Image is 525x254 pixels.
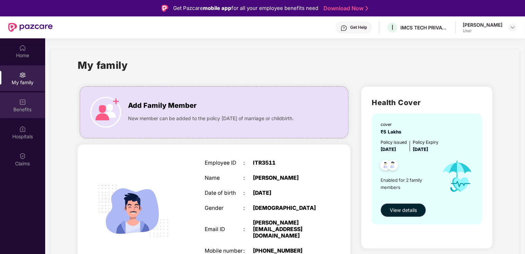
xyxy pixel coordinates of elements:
img: svg+xml;base64,PHN2ZyB4bWxucz0iaHR0cDovL3d3dy53My5vcmcvMjAwMC9zdmciIHdpZHRoPSI0OC45NDMiIGhlaWdodD... [377,158,394,175]
img: svg+xml;base64,PHN2ZyBpZD0iSG9tZSIgeG1sbnM9Imh0dHA6Ly93d3cudzMub3JnLzIwMDAvc3ZnIiB3aWR0aD0iMjAiIG... [19,45,26,51]
span: [DATE] [413,147,428,152]
h2: Health Cover [372,97,482,108]
span: I [392,23,393,31]
div: ITR3511 [253,160,321,166]
strong: mobile app [203,5,231,11]
div: [PERSON_NAME][EMAIL_ADDRESS][DOMAIN_NAME] [253,220,321,239]
div: Policy Expiry [413,139,438,145]
img: svg+xml;base64,PHN2ZyBpZD0iQmVuZWZpdHMiIHhtbG5zPSJodHRwOi8vd3d3LnczLm9yZy8yMDAwL3N2ZyIgd2lkdGg9Ij... [19,99,26,105]
h1: My family [78,58,128,73]
div: Gender [205,205,243,212]
img: icon [436,153,479,200]
div: Name [205,175,243,181]
img: Logo [162,5,168,12]
img: Stroke [366,5,368,12]
div: IMCS TECH PRIVATE LIMITED [400,24,448,31]
div: cover [381,121,404,128]
span: New member can be added to the policy [DATE] of marriage or childbirth. [128,115,294,122]
div: Get Help [350,25,367,30]
img: svg+xml;base64,PHN2ZyB3aWR0aD0iMjAiIGhlaWdodD0iMjAiIHZpZXdCb3g9IjAgMCAyMCAyMCIgZmlsbD0ibm9uZSIgeG... [19,72,26,78]
div: Get Pazcare for all your employee benefits need [173,4,318,12]
div: Policy issued [381,139,407,145]
a: Download Now [323,5,366,12]
div: [PERSON_NAME] [463,22,502,28]
span: ₹5 Lakhs [381,129,404,135]
span: Add Family Member [128,100,196,111]
img: svg+xml;base64,PHN2ZyBpZD0iRHJvcGRvd24tMzJ4MzIiIHhtbG5zPSJodHRwOi8vd3d3LnczLm9yZy8yMDAwL3N2ZyIgd2... [510,25,515,30]
div: : [243,190,253,196]
img: svg+xml;base64,PHN2ZyBpZD0iSGVscC0zMngzMiIgeG1sbnM9Imh0dHA6Ly93d3cudzMub3JnLzIwMDAvc3ZnIiB3aWR0aD... [341,25,347,31]
span: View details [390,206,417,214]
button: View details [381,203,426,217]
img: svg+xml;base64,PHN2ZyBpZD0iSG9zcGl0YWxzIiB4bWxucz0iaHR0cDovL3d3dy53My5vcmcvMjAwMC9zdmciIHdpZHRoPS... [19,126,26,132]
img: svg+xml;base64,PHN2ZyBpZD0iQ2xhaW0iIHhtbG5zPSJodHRwOi8vd3d3LnczLm9yZy8yMDAwL3N2ZyIgd2lkdGg9IjIwIi... [19,153,26,160]
div: : [243,175,253,181]
img: icon [90,97,121,128]
div: Email ID [205,226,243,233]
div: [PERSON_NAME] [253,175,321,181]
div: [DEMOGRAPHIC_DATA] [253,205,321,212]
div: : [243,226,253,233]
div: [DATE] [253,190,321,196]
div: Date of birth [205,190,243,196]
div: User [463,28,502,34]
span: Enabled for 2 family members [381,177,435,191]
div: : [243,205,253,212]
div: Employee ID [205,160,243,166]
img: New Pazcare Logo [8,23,53,32]
div: : [243,160,253,166]
span: [DATE] [381,147,396,152]
img: svg+xml;base64,PHN2ZyB4bWxucz0iaHR0cDovL3d3dy53My5vcmcvMjAwMC9zdmciIHdpZHRoPSI0OC45NDMiIGhlaWdodD... [384,158,401,175]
